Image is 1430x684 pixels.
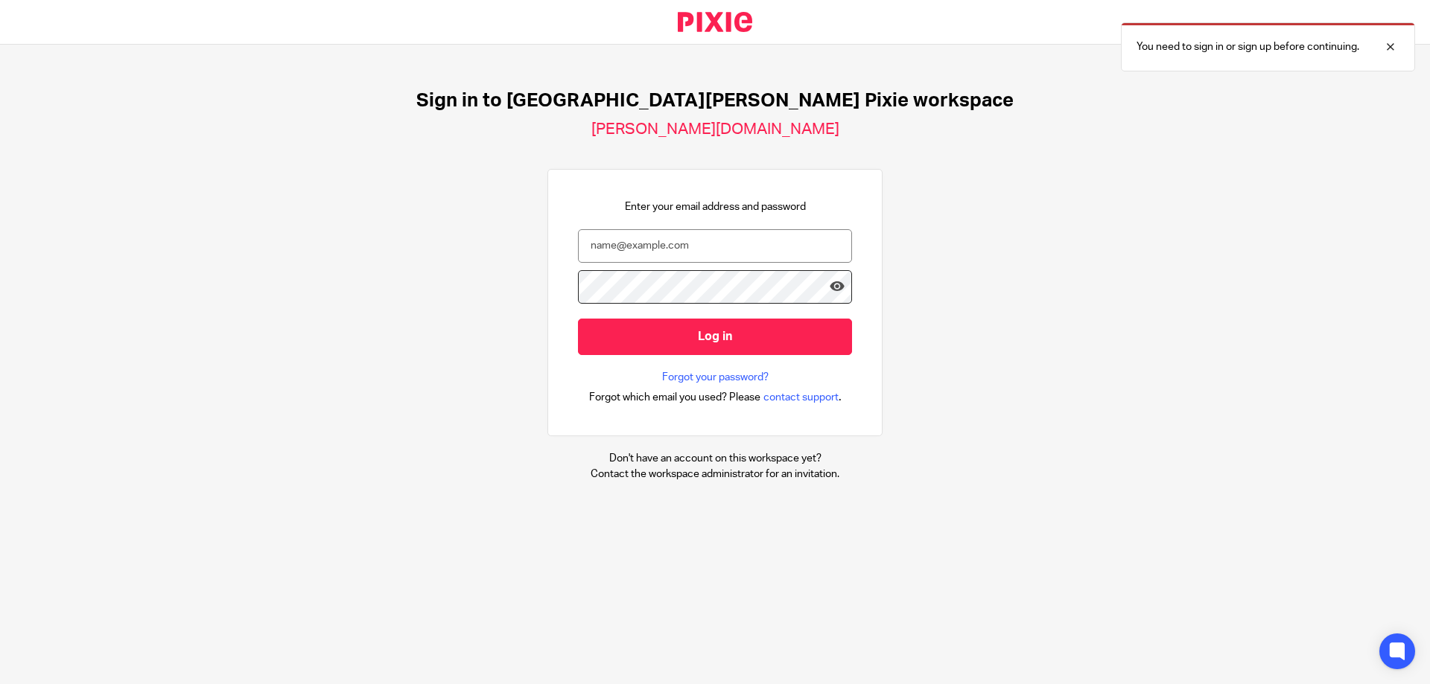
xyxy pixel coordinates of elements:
input: Log in [578,319,852,355]
h2: [PERSON_NAME][DOMAIN_NAME] [591,120,839,139]
a: Forgot your password? [662,370,769,385]
span: Forgot which email you used? Please [589,390,760,405]
p: Enter your email address and password [625,199,806,214]
p: You need to sign in or sign up before continuing. [1137,39,1359,54]
div: . [589,389,842,406]
h1: Sign in to [GEOGRAPHIC_DATA][PERSON_NAME] Pixie workspace [416,89,1014,112]
input: name@example.com [578,229,852,263]
p: Contact the workspace administrator for an invitation. [591,467,839,482]
p: Don't have an account on this workspace yet? [591,451,839,466]
span: contact support [763,390,839,405]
